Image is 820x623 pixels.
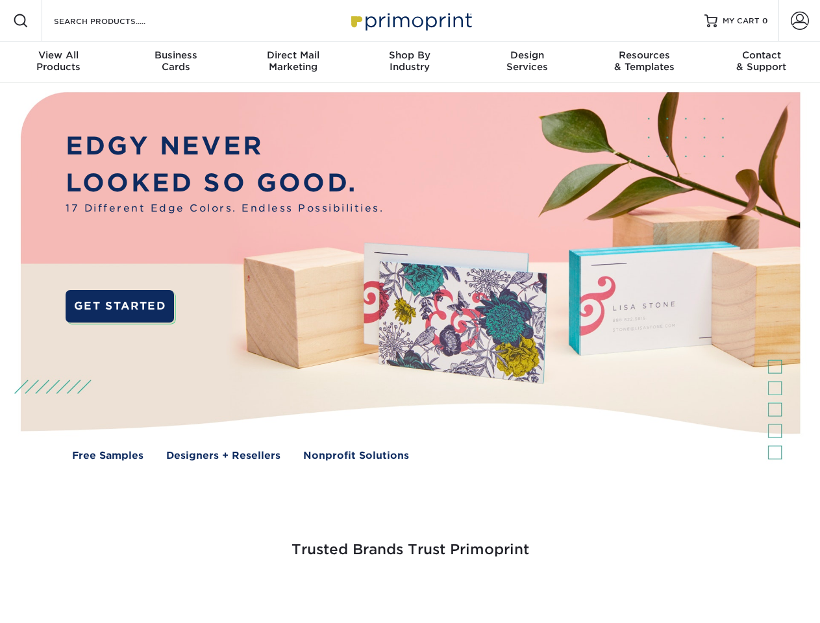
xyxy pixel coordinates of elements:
span: Direct Mail [234,49,351,61]
span: 0 [762,16,768,25]
span: 17 Different Edge Colors. Endless Possibilities. [66,201,384,216]
a: BusinessCards [117,42,234,83]
a: Resources& Templates [586,42,702,83]
span: MY CART [723,16,760,27]
img: Primoprint [345,6,475,34]
a: Shop ByIndustry [351,42,468,83]
p: LOOKED SO GOOD. [66,165,384,202]
div: & Templates [586,49,702,73]
span: Shop By [351,49,468,61]
a: Free Samples [72,448,143,463]
span: Resources [586,49,702,61]
a: GET STARTED [66,290,174,323]
div: Marketing [234,49,351,73]
a: Contact& Support [703,42,820,83]
input: SEARCH PRODUCTS..... [53,13,179,29]
a: Nonprofit Solutions [303,448,409,463]
div: & Support [703,49,820,73]
a: DesignServices [469,42,586,83]
div: Services [469,49,586,73]
span: Design [469,49,586,61]
div: Industry [351,49,468,73]
p: EDGY NEVER [66,128,384,165]
span: Business [117,49,234,61]
a: Designers + Resellers [166,448,280,463]
a: Direct MailMarketing [234,42,351,83]
span: Contact [703,49,820,61]
h3: Trusted Brands Trust Primoprint [31,510,790,574]
div: Cards [117,49,234,73]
